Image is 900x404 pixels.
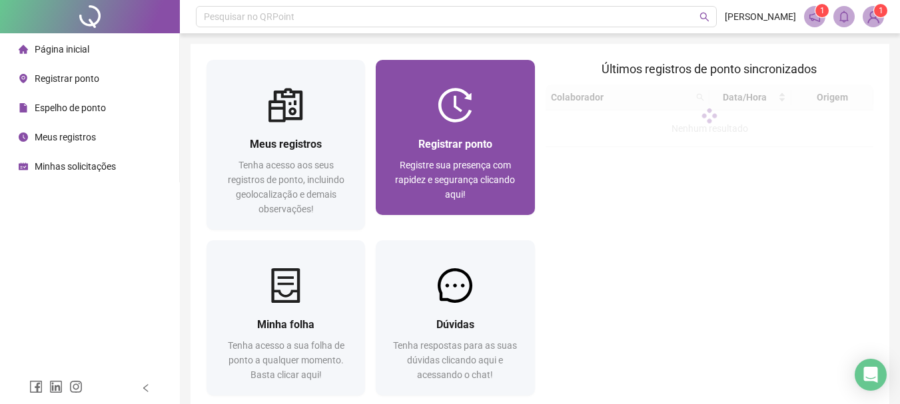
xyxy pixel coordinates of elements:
[19,162,28,171] span: schedule
[19,74,28,83] span: environment
[874,4,887,17] sup: Atualize o seu contato no menu Meus Dados
[376,240,534,395] a: DúvidasTenha respostas para as suas dúvidas clicando aqui e acessando o chat!
[141,383,151,393] span: left
[809,11,821,23] span: notification
[863,7,883,27] img: 68269
[376,60,534,215] a: Registrar pontoRegistre sua presença com rapidez e segurança clicando aqui!
[393,340,517,380] span: Tenha respostas para as suas dúvidas clicando aqui e acessando o chat!
[29,380,43,393] span: facebook
[19,103,28,112] span: file
[725,9,796,24] span: [PERSON_NAME]
[35,132,96,142] span: Meus registros
[418,138,492,150] span: Registrar ponto
[879,6,883,15] span: 1
[250,138,322,150] span: Meus registros
[49,380,63,393] span: linkedin
[207,60,365,230] a: Meus registrosTenha acesso aos seus registros de ponto, incluindo geolocalização e demais observa...
[35,161,116,172] span: Minhas solicitações
[838,11,850,23] span: bell
[436,318,474,331] span: Dúvidas
[207,240,365,395] a: Minha folhaTenha acesso a sua folha de ponto a qualquer momento. Basta clicar aqui!
[228,160,344,214] span: Tenha acesso aos seus registros de ponto, incluindo geolocalização e demais observações!
[815,4,829,17] sup: 1
[395,160,515,200] span: Registre sua presença com rapidez e segurança clicando aqui!
[257,318,314,331] span: Minha folha
[19,132,28,142] span: clock-circle
[69,380,83,393] span: instagram
[602,62,817,76] span: Últimos registros de ponto sincronizados
[855,359,887,391] div: Open Intercom Messenger
[228,340,344,380] span: Tenha acesso a sua folha de ponto a qualquer momento. Basta clicar aqui!
[820,6,825,15] span: 1
[35,73,99,84] span: Registrar ponto
[699,12,709,22] span: search
[35,44,89,55] span: Página inicial
[35,102,106,113] span: Espelho de ponto
[19,45,28,54] span: home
